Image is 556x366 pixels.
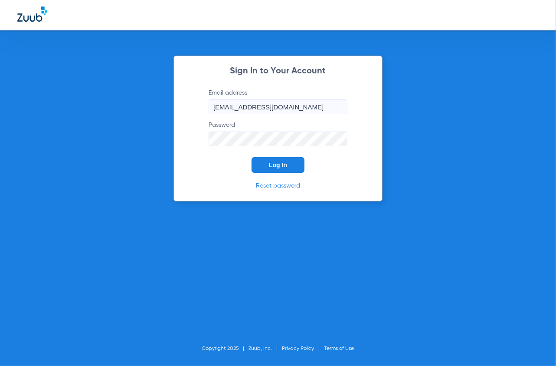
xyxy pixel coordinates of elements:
a: Terms of Use [324,346,354,351]
label: Email address [209,89,347,114]
iframe: Chat Widget [513,324,556,366]
label: Password [209,121,347,146]
input: Email address [209,99,347,114]
li: Copyright 2025 [202,344,249,353]
li: Zuub, Inc. [249,344,282,353]
input: Password [209,132,347,146]
img: Zuub Logo [17,7,47,22]
h2: Sign In to Your Account [196,67,360,76]
a: Reset password [256,183,300,189]
span: Log In [269,162,287,168]
button: Log In [252,157,304,173]
a: Privacy Policy [282,346,314,351]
